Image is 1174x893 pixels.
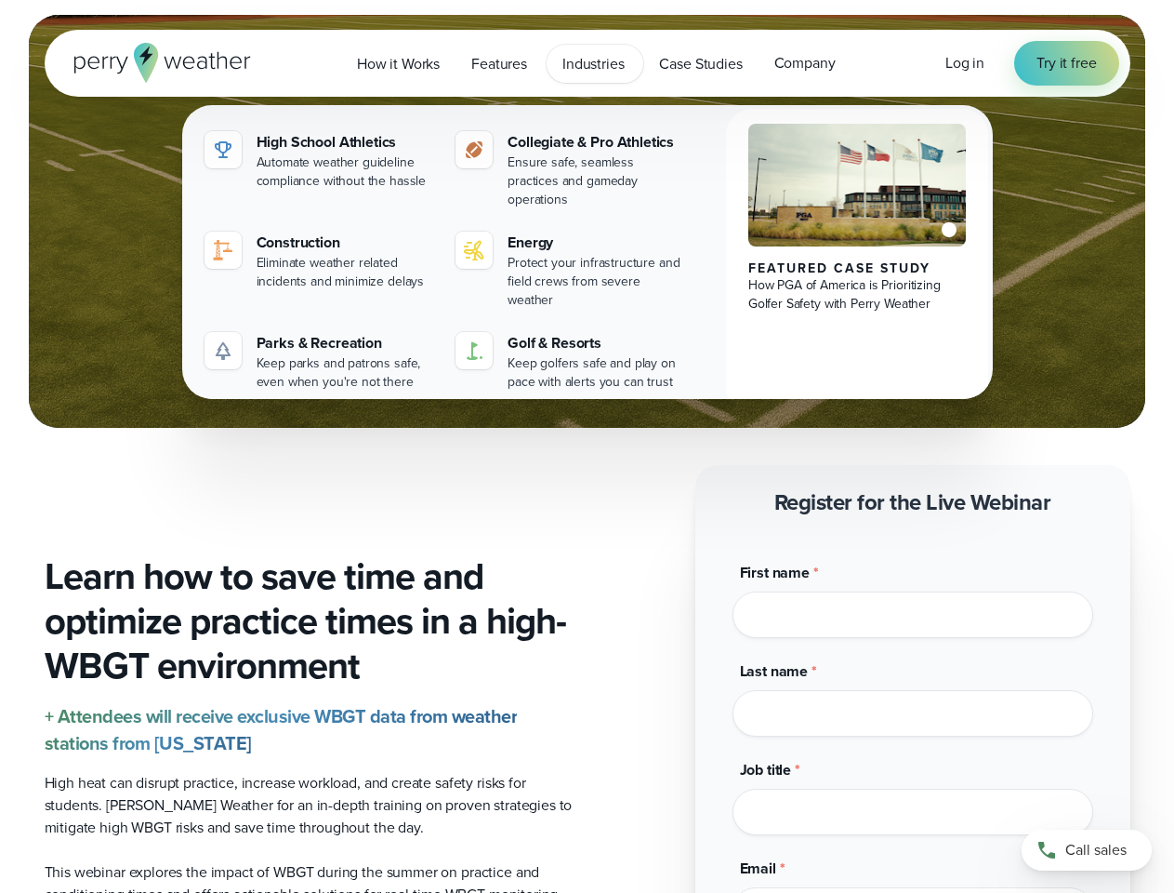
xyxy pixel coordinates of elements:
[562,53,624,75] span: Industries
[740,660,809,682] span: Last name
[508,354,685,392] div: Keep golfers safe and play on pace with alerts you can trust
[341,45,455,83] a: How it Works
[257,354,434,392] div: Keep parks and patrons safe, even when you're not there
[508,232,685,254] div: Energy
[1036,52,1096,74] span: Try it free
[212,239,234,261] img: noun-crane-7630938-1@2x.svg
[448,325,693,399] a: Golf & Resorts Keep golfers safe and play on pace with alerts you can trust
[257,332,434,354] div: Parks & Recreation
[945,52,984,74] a: Log in
[45,702,518,757] strong: + Attendees will receive exclusive WBGT data from weather stations from [US_STATE]
[740,858,776,879] span: Email
[448,124,693,217] a: Collegiate & Pro Athletics Ensure safe, seamless practices and gameday operations
[45,554,573,688] h3: Learn how to save time and optimize practice times in a high-WBGT environment
[659,53,742,75] span: Case Studies
[774,52,836,74] span: Company
[197,325,442,399] a: Parks & Recreation Keep parks and patrons safe, even when you're not there
[748,124,967,247] img: PGA of America, Frisco Campus
[643,45,758,83] a: Case Studies
[463,139,485,161] img: proathletics-icon@2x-1.svg
[197,224,442,299] a: Construction Eliminate weather related incidents and minimize delays
[257,131,434,153] div: High School Athletics
[945,52,984,73] span: Log in
[257,254,434,291] div: Eliminate weather related incidents and minimize delays
[774,486,1051,519] strong: Register for the Live Webinar
[740,562,810,583] span: First name
[508,332,685,354] div: Golf & Resorts
[1022,830,1152,871] a: Call sales
[45,772,573,839] p: High heat can disrupt practice, increase workload, and create safety risks for students. [PERSON_...
[448,224,693,317] a: Energy Protect your infrastructure and field crews from severe weather
[748,276,967,313] div: How PGA of America is Prioritizing Golfer Safety with Perry Weather
[1065,839,1127,861] span: Call sales
[257,232,434,254] div: Construction
[212,340,234,362] img: parks-icon-grey.svg
[357,53,440,75] span: How it Works
[257,153,434,191] div: Automate weather guideline compliance without the hassle
[1014,41,1118,86] a: Try it free
[463,340,485,362] img: golf-iconV2.svg
[471,53,527,75] span: Features
[197,124,442,198] a: High School Athletics Automate weather guideline compliance without the hassle
[726,109,989,414] a: PGA of America, Frisco Campus Featured Case Study How PGA of America is Prioritizing Golfer Safet...
[508,153,685,209] div: Ensure safe, seamless practices and gameday operations
[748,261,967,276] div: Featured Case Study
[508,131,685,153] div: Collegiate & Pro Athletics
[463,239,485,261] img: energy-icon@2x-1.svg
[740,759,792,780] span: Job title
[212,139,234,161] img: highschool-icon.svg
[508,254,685,310] div: Protect your infrastructure and field crews from severe weather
